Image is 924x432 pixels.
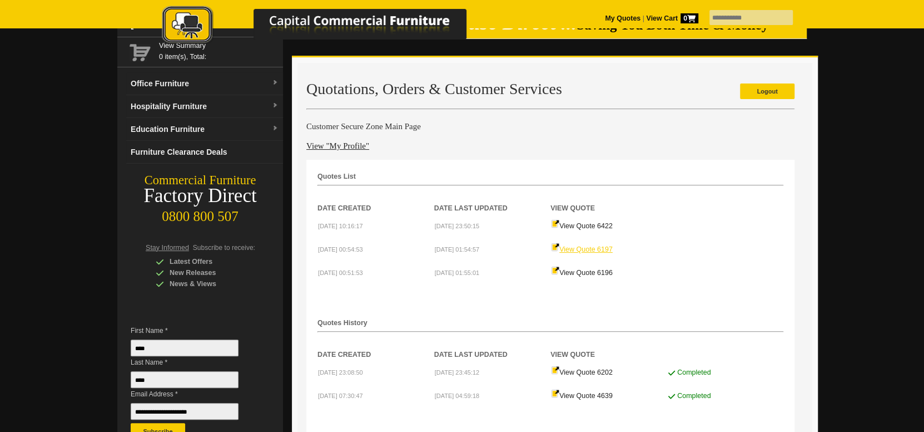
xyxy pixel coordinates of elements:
[435,246,480,253] small: [DATE] 01:54:57
[117,188,283,204] div: Factory Direct
[126,72,283,95] a: Office Furnituredropdown
[677,392,711,400] span: Completed
[551,369,613,376] a: View Quote 6202
[156,267,261,278] div: New Releases
[318,392,363,399] small: [DATE] 07:30:47
[680,13,698,23] span: 0
[131,357,255,368] span: Last Name *
[551,219,559,228] img: Quote-icon
[434,186,551,214] th: Date Last Updated
[551,269,613,277] a: View Quote 6196
[272,80,279,86] img: dropdown
[551,392,613,400] a: View Quote 4639
[317,332,434,360] th: Date Created
[677,369,711,376] span: Completed
[550,332,667,360] th: View Quote
[156,256,261,267] div: Latest Offers
[318,223,363,229] small: [DATE] 10:16:17
[435,269,480,276] small: [DATE] 01:55:01
[126,141,283,164] a: Furniture Clearance Deals
[193,244,255,252] span: Subscribe to receive:
[272,102,279,109] img: dropdown
[551,222,613,230] a: View Quote 6422
[646,14,698,22] strong: View Cart
[317,173,356,180] strong: Quotes List
[131,325,255,336] span: First Name *
[131,403,239,420] input: Email Address *
[551,243,559,252] img: Quote-icon
[306,141,369,150] a: View "My Profile"
[551,266,559,275] img: Quote-icon
[131,6,520,46] img: Capital Commercial Furniture Logo
[740,84,794,99] a: Logout
[435,223,480,229] small: [DATE] 23:50:15
[551,366,559,375] img: Quote-icon
[317,319,367,327] strong: Quotes History
[272,125,279,132] img: dropdown
[318,269,363,276] small: [DATE] 00:51:53
[146,244,189,252] span: Stay Informed
[306,81,794,97] h2: Quotations, Orders & Customer Services
[117,173,283,188] div: Commercial Furniture
[131,389,255,400] span: Email Address *
[435,369,480,376] small: [DATE] 23:45:12
[117,203,283,224] div: 0800 800 507
[131,340,239,356] input: First Name *
[551,389,559,398] img: Quote-icon
[317,186,434,214] th: Date Created
[550,186,667,214] th: View Quote
[156,278,261,289] div: News & Views
[434,332,551,360] th: Date Last Updated
[306,121,794,132] h4: Customer Secure Zone Main Page
[126,95,283,118] a: Hospitality Furnituredropdown
[318,369,363,376] small: [DATE] 23:08:50
[435,392,480,399] small: [DATE] 04:59:18
[131,6,520,50] a: Capital Commercial Furniture Logo
[605,14,640,22] a: My Quotes
[551,246,613,253] a: View Quote 6197
[131,371,239,388] input: Last Name *
[644,14,698,22] a: View Cart0
[126,118,283,141] a: Education Furnituredropdown
[318,246,363,253] small: [DATE] 00:54:53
